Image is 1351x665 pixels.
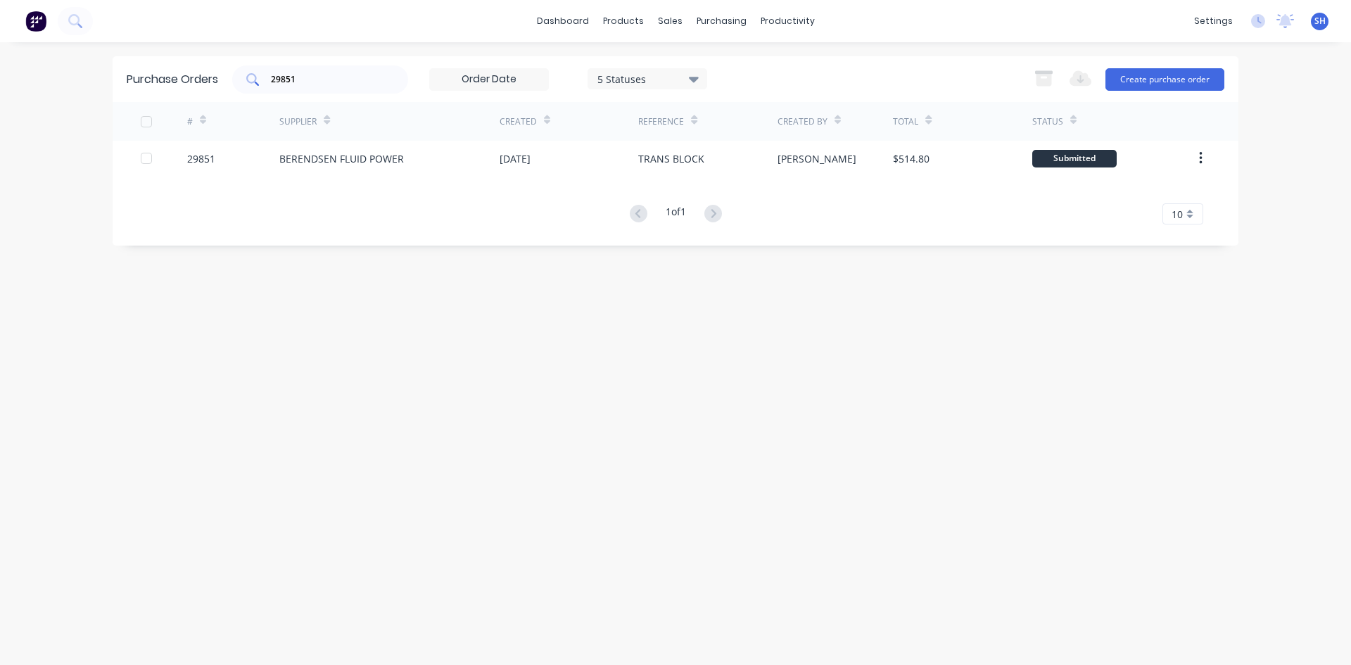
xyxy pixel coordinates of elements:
div: Submitted [1032,150,1117,167]
div: BERENDSEN FLUID POWER [279,151,404,166]
img: Factory [25,11,46,32]
span: 10 [1172,207,1183,222]
button: Create purchase order [1105,68,1224,91]
div: Created By [778,115,827,128]
div: 1 of 1 [666,204,686,224]
div: [DATE] [500,151,531,166]
span: SH [1314,15,1326,27]
div: Purchase Orders [127,71,218,88]
input: Search purchase orders... [269,72,386,87]
div: Created [500,115,537,128]
div: Supplier [279,115,317,128]
div: TRANS BLOCK [638,151,704,166]
div: 5 Statuses [597,71,698,86]
div: productivity [754,11,822,32]
div: [PERSON_NAME] [778,151,856,166]
div: Reference [638,115,684,128]
div: products [596,11,651,32]
div: Status [1032,115,1063,128]
div: Total [893,115,918,128]
div: 29851 [187,151,215,166]
div: settings [1187,11,1240,32]
div: sales [651,11,690,32]
div: # [187,115,193,128]
div: $514.80 [893,151,930,166]
a: dashboard [530,11,596,32]
div: purchasing [690,11,754,32]
input: Order Date [430,69,548,90]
